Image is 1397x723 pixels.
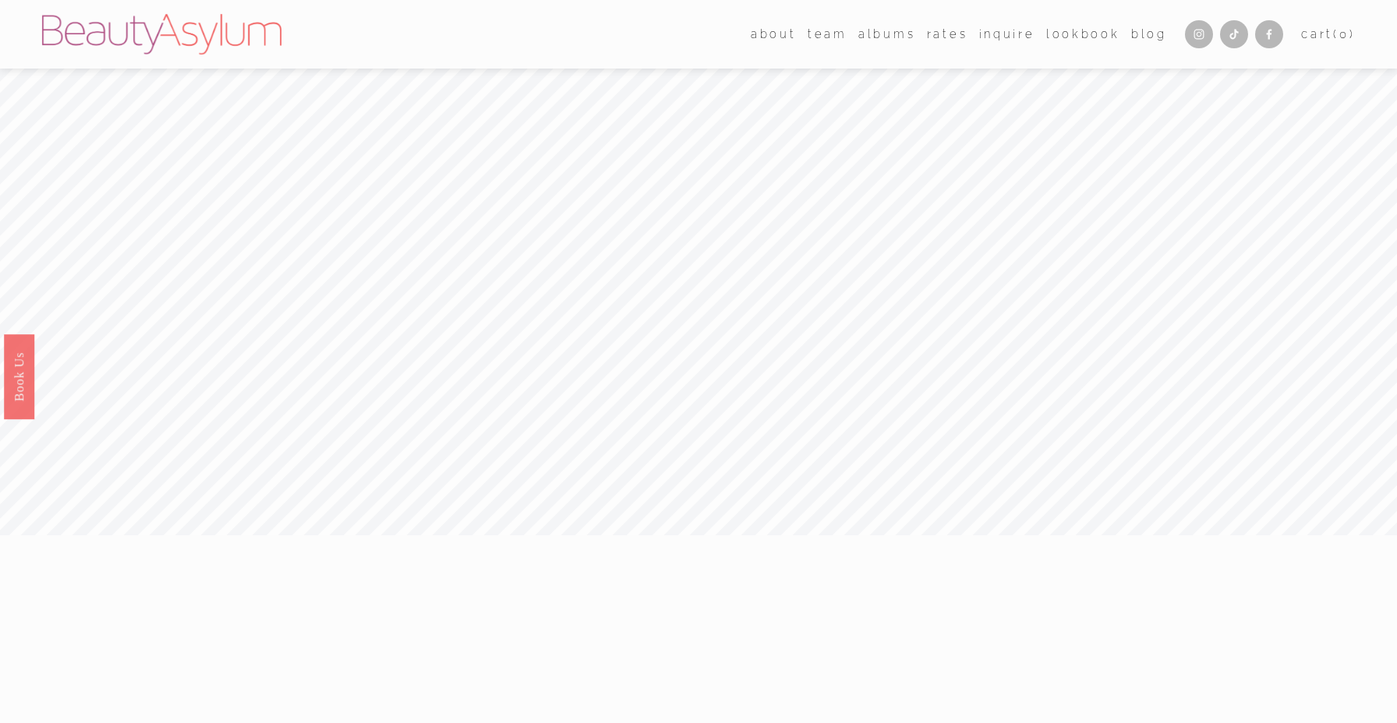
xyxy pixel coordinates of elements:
a: Book Us [4,334,34,419]
a: Instagram [1185,20,1213,48]
span: ( ) [1333,27,1355,41]
a: TikTok [1220,20,1248,48]
span: about [751,24,797,45]
img: Beauty Asylum | Bridal Hair &amp; Makeup Charlotte &amp; Atlanta [42,14,281,55]
a: Lookbook [1046,23,1120,46]
a: Inquire [979,23,1035,46]
a: Blog [1131,23,1167,46]
a: Rates [927,23,968,46]
a: folder dropdown [808,23,847,46]
span: 0 [1339,27,1349,41]
a: albums [858,23,915,46]
a: 0 items in cart [1301,24,1355,45]
span: team [808,24,847,45]
a: Facebook [1255,20,1283,48]
a: folder dropdown [751,23,797,46]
